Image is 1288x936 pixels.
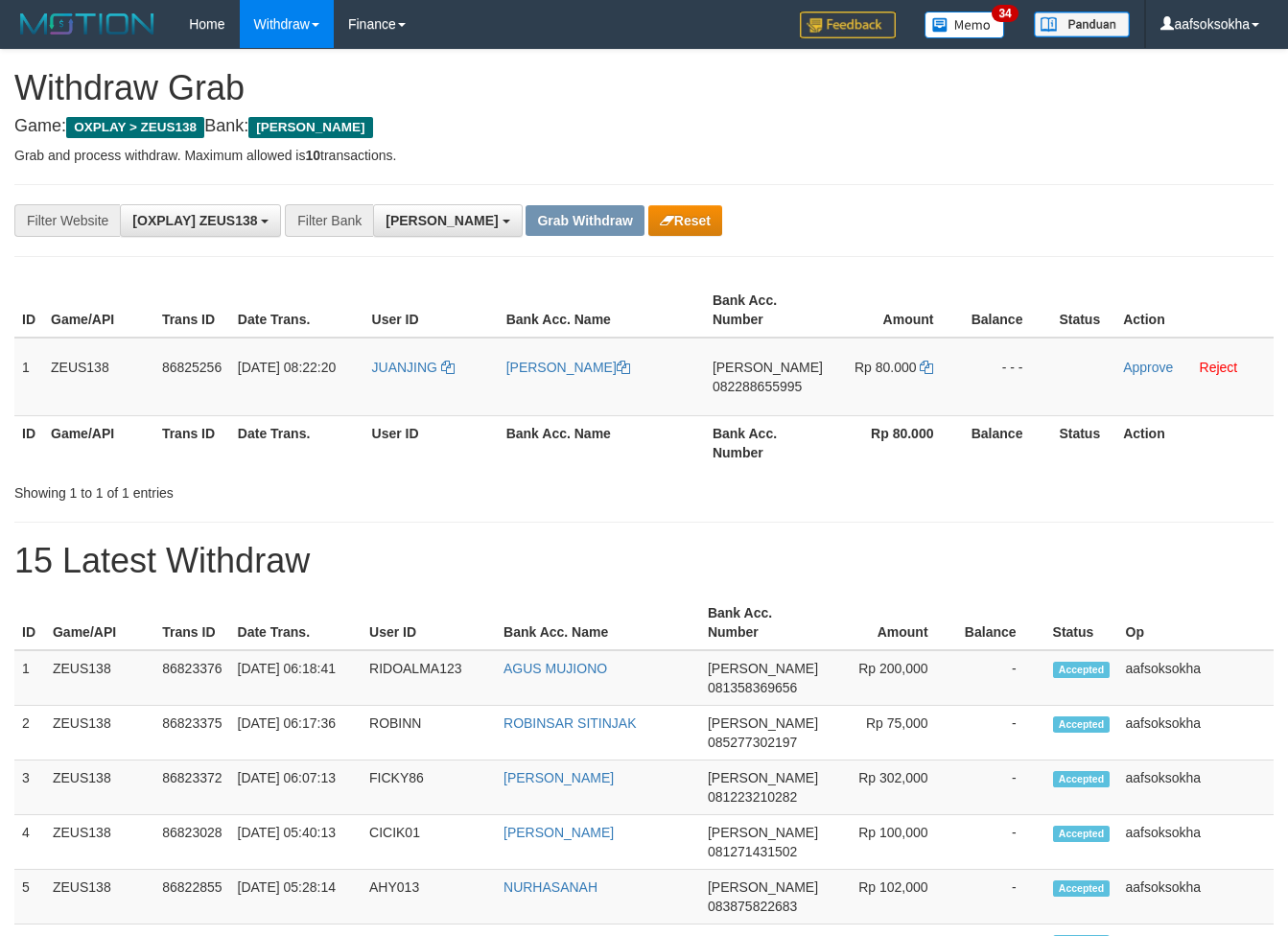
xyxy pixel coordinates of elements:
[45,650,154,706] td: ZEUS138
[305,148,320,163] strong: 10
[230,596,362,650] th: Date Trans.
[957,706,1045,760] td: -
[648,205,722,236] button: Reset
[362,596,496,650] th: User ID
[962,283,1051,338] th: Balance
[364,415,499,470] th: User ID
[826,760,957,815] td: Rp 302,000
[1045,596,1118,650] th: Status
[154,706,229,760] td: 86823375
[1118,650,1274,706] td: aafsoksokha
[503,715,636,731] a: ROBINSAR SITINJAK
[362,870,496,924] td: AHY013
[708,735,797,750] span: Copy 085277302197 to clipboard
[238,360,336,375] span: [DATE] 08:22:20
[362,650,496,706] td: RIDOALMA123
[43,338,154,416] td: ZEUS138
[1118,815,1274,870] td: aafsoksokha
[708,789,797,805] span: Copy 081223210282 to clipboard
[154,650,229,706] td: 86823376
[705,415,831,470] th: Bank Acc. Number
[1115,415,1274,470] th: Action
[230,815,362,870] td: [DATE] 05:40:13
[386,213,498,228] span: [PERSON_NAME]
[45,870,154,924] td: ZEUS138
[162,360,222,375] span: 86825256
[1118,706,1274,760] td: aafsoksokha
[957,650,1045,706] td: -
[14,815,45,870] td: 4
[45,596,154,650] th: Game/API
[230,283,364,338] th: Date Trans.
[826,706,957,760] td: Rp 75,000
[962,415,1051,470] th: Balance
[230,415,364,470] th: Date Trans.
[230,760,362,815] td: [DATE] 06:07:13
[132,213,257,228] span: [OXPLAY] ZEUS138
[14,283,43,338] th: ID
[230,706,362,760] td: [DATE] 06:17:36
[957,760,1045,815] td: -
[1051,415,1115,470] th: Status
[713,360,823,375] span: [PERSON_NAME]
[14,760,45,815] td: 3
[496,596,700,650] th: Bank Acc. Name
[503,879,597,895] a: NURHASANAH
[1118,596,1274,650] th: Op
[506,360,630,375] a: [PERSON_NAME]
[154,870,229,924] td: 86822855
[708,661,818,676] span: [PERSON_NAME]
[372,360,437,375] span: JUANJING
[992,5,1018,22] span: 34
[230,650,362,706] td: [DATE] 06:18:41
[1053,826,1111,842] span: Accepted
[362,760,496,815] td: FICKY86
[708,680,797,695] span: Copy 081358369656 to clipboard
[499,415,705,470] th: Bank Acc. Name
[364,283,499,338] th: User ID
[362,815,496,870] td: CICIK01
[957,596,1045,650] th: Balance
[826,870,957,924] td: Rp 102,000
[14,476,523,503] div: Showing 1 to 1 of 1 entries
[154,596,229,650] th: Trans ID
[43,283,154,338] th: Game/API
[962,338,1051,416] td: - - -
[154,415,230,470] th: Trans ID
[14,338,43,416] td: 1
[503,661,607,676] a: AGUS MUJIONO
[920,360,933,375] a: Copy 80000 to clipboard
[14,650,45,706] td: 1
[1034,12,1130,37] img: panduan.png
[154,283,230,338] th: Trans ID
[1115,283,1274,338] th: Action
[373,204,522,237] button: [PERSON_NAME]
[14,542,1274,580] h1: 15 Latest Withdraw
[1053,880,1111,897] span: Accepted
[826,650,957,706] td: Rp 200,000
[154,760,229,815] td: 86823372
[45,760,154,815] td: ZEUS138
[14,10,160,38] img: MOTION_logo.png
[248,117,372,138] span: [PERSON_NAME]
[14,706,45,760] td: 2
[499,283,705,338] th: Bank Acc. Name
[14,204,120,237] div: Filter Website
[713,379,802,394] span: Copy 082288655995 to clipboard
[14,596,45,650] th: ID
[708,899,797,914] span: Copy 083875822683 to clipboard
[925,12,1005,38] img: Button%20Memo.svg
[957,815,1045,870] td: -
[14,69,1274,107] h1: Withdraw Grab
[708,715,818,731] span: [PERSON_NAME]
[700,596,826,650] th: Bank Acc. Number
[14,415,43,470] th: ID
[708,770,818,785] span: [PERSON_NAME]
[826,815,957,870] td: Rp 100,000
[14,146,1274,165] p: Grab and process withdraw. Maximum allowed is transactions.
[708,825,818,840] span: [PERSON_NAME]
[855,360,917,375] span: Rp 80.000
[45,815,154,870] td: ZEUS138
[362,706,496,760] td: ROBINN
[1118,760,1274,815] td: aafsoksokha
